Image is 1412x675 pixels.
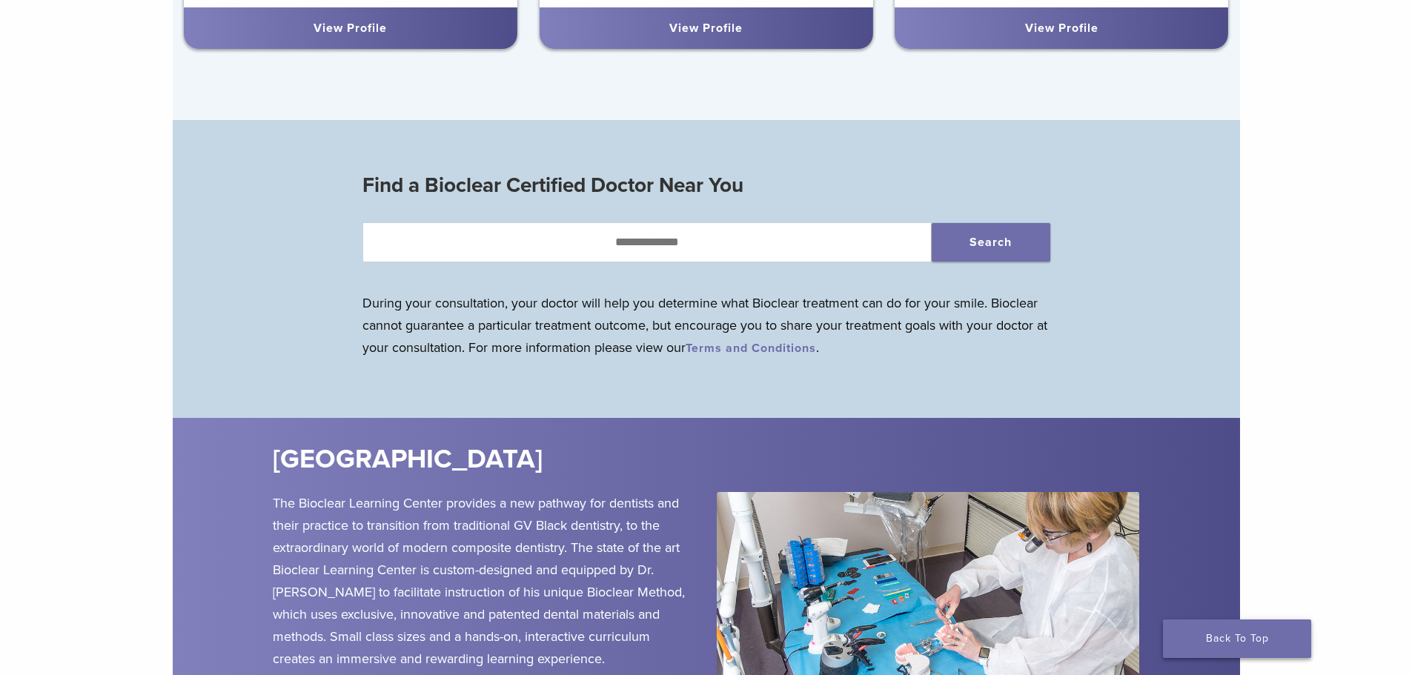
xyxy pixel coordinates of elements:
[669,21,743,36] a: View Profile
[273,492,695,670] p: The Bioclear Learning Center provides a new pathway for dentists and their practice to transition...
[362,167,1050,203] h3: Find a Bioclear Certified Doctor Near You
[273,442,795,477] h2: [GEOGRAPHIC_DATA]
[932,223,1050,262] button: Search
[314,21,387,36] a: View Profile
[362,292,1050,359] p: During your consultation, your doctor will help you determine what Bioclear treatment can do for ...
[1025,21,1098,36] a: View Profile
[686,341,816,356] a: Terms and Conditions
[1163,619,1311,658] a: Back To Top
